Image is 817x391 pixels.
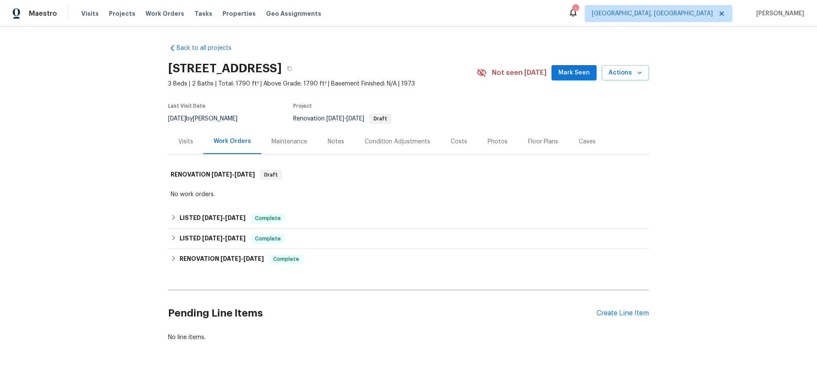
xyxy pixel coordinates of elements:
[223,9,256,18] span: Properties
[225,235,246,241] span: [DATE]
[346,116,364,122] span: [DATE]
[202,235,223,241] span: [DATE]
[180,254,264,264] h6: RENOVATION
[168,333,649,342] div: No line items.
[29,9,57,18] span: Maestro
[171,190,646,199] div: No work orders.
[572,5,578,14] div: 1
[579,137,596,146] div: Cases
[220,256,264,262] span: -
[597,309,649,317] div: Create Line Item
[488,137,508,146] div: Photos
[180,234,246,244] h6: LISTED
[558,68,590,78] span: Mark Seen
[365,137,430,146] div: Condition Adjustments
[109,9,135,18] span: Projects
[326,116,364,122] span: -
[282,61,297,76] button: Copy Address
[271,137,307,146] div: Maintenance
[370,116,391,121] span: Draft
[178,137,193,146] div: Visits
[608,68,642,78] span: Actions
[592,9,713,18] span: [GEOGRAPHIC_DATA], [GEOGRAPHIC_DATA]
[602,65,649,81] button: Actions
[243,256,264,262] span: [DATE]
[492,68,546,77] span: Not seen [DATE]
[168,294,597,333] h2: Pending Line Items
[168,64,282,73] h2: [STREET_ADDRESS]
[234,171,255,177] span: [DATE]
[168,161,649,188] div: RENOVATION [DATE]-[DATE]Draft
[168,249,649,269] div: RENOVATION [DATE]-[DATE]Complete
[171,170,255,180] h6: RENOVATION
[551,65,597,81] button: Mark Seen
[753,9,804,18] span: [PERSON_NAME]
[451,137,467,146] div: Costs
[214,137,251,146] div: Work Orders
[211,171,255,177] span: -
[168,103,206,108] span: Last Visit Date
[168,116,186,122] span: [DATE]
[146,9,184,18] span: Work Orders
[194,11,212,17] span: Tasks
[202,215,223,221] span: [DATE]
[326,116,344,122] span: [DATE]
[180,213,246,223] h6: LISTED
[168,208,649,228] div: LISTED [DATE]-[DATE]Complete
[266,9,321,18] span: Geo Assignments
[220,256,241,262] span: [DATE]
[261,171,281,179] span: Draft
[211,171,232,177] span: [DATE]
[202,215,246,221] span: -
[251,234,284,243] span: Complete
[528,137,558,146] div: Floor Plans
[168,80,477,88] span: 3 Beds | 2 Baths | Total: 1790 ft² | Above Grade: 1790 ft² | Basement Finished: N/A | 1973
[251,214,284,223] span: Complete
[168,228,649,249] div: LISTED [DATE]-[DATE]Complete
[225,215,246,221] span: [DATE]
[293,116,391,122] span: Renovation
[328,137,344,146] div: Notes
[293,103,312,108] span: Project
[270,255,303,263] span: Complete
[168,114,248,124] div: by [PERSON_NAME]
[168,44,250,52] a: Back to all projects
[81,9,99,18] span: Visits
[202,235,246,241] span: -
